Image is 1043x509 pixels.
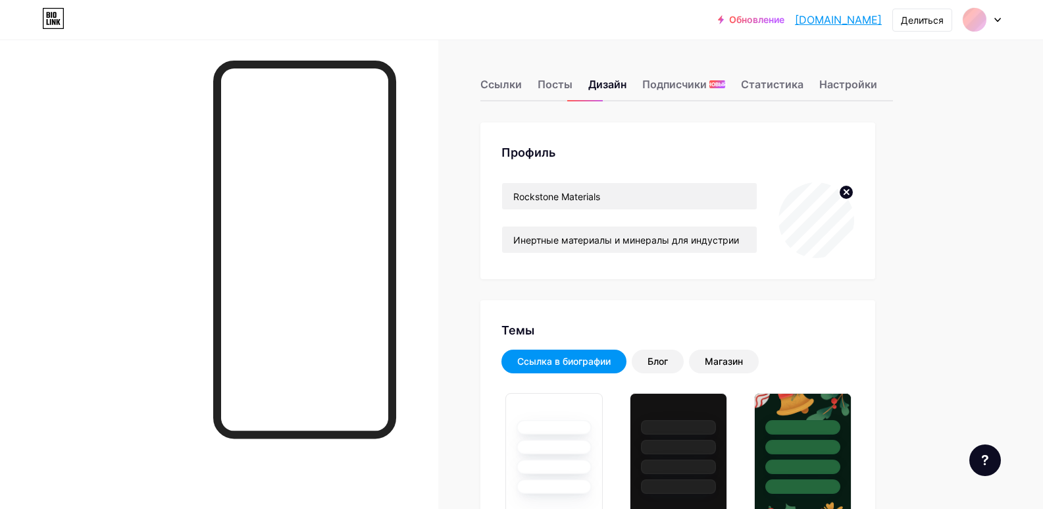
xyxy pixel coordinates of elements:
[502,183,757,209] input: Имя
[705,356,743,367] font: Магазин
[538,78,572,91] font: Посты
[795,12,882,28] a: [DOMAIN_NAME]
[707,81,727,88] font: НОВЫЙ
[588,78,626,91] font: Дизайн
[480,78,522,91] font: Ссылки
[517,356,611,367] font: Ссылка в биографии
[901,14,944,26] font: Делиться
[795,13,882,26] font: [DOMAIN_NAME]
[741,78,803,91] font: Статистика
[501,146,555,159] font: Профиль
[502,227,757,253] input: Био
[501,323,534,337] font: Темы
[729,14,784,25] font: Обновление
[648,356,668,367] font: Блог
[819,78,877,91] font: Настройки
[642,78,707,91] font: Подписчики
